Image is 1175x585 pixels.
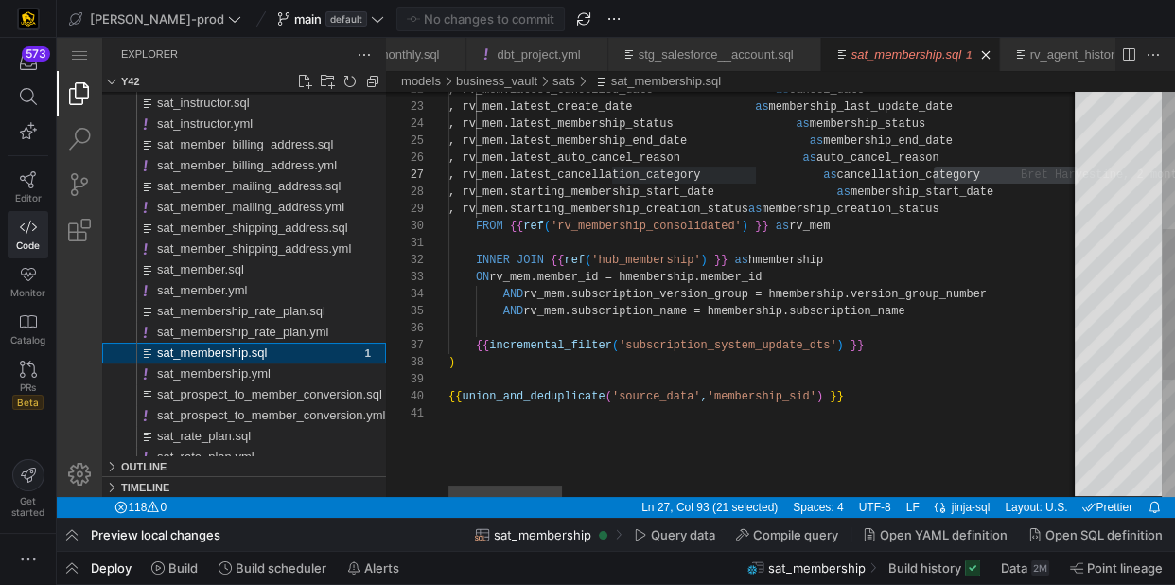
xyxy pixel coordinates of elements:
[346,316,367,333] div: 38
[45,76,329,97] div: sat_instructor.yml
[45,346,329,367] div: sat_prospect_to_member_conversion.sql
[392,97,630,110] span: , rv_mem.latest_membership_end_date
[419,233,432,246] span: ON
[392,148,658,161] span: , rv_mem.starting_membership_start_date
[50,459,117,480] div: Errors: 118
[582,9,737,24] a: stg_salesforce__account.sql
[447,250,467,263] span: AND
[737,8,763,27] ul: Tab actions
[45,54,329,417] div: Files Explorer
[339,552,408,584] button: Alerts
[346,367,367,384] div: 41
[711,62,895,76] span: membership_last_update_date
[8,306,48,353] a: Catalog
[405,352,548,365] span: union_and_deduplicate
[528,216,535,229] span: (
[79,263,329,284] div: /models/business_vault/sats/sat_membership_rate_plan.sql
[873,459,892,480] a: Editor Language Status: Formatting, There are multiple formatters for 'jinja-sql' files. One of t...
[79,76,329,97] div: /models/business_vault/sats/sat_instructor.yml
[732,182,773,195] span: rv_mem
[432,233,705,246] span: rv_mem.member_id = hmembership.member_id
[100,412,198,426] span: sat_rate_plan.yml
[100,162,288,176] span: sat_member_mailing_address.yml
[739,80,752,93] span: as
[577,459,728,480] div: Ln 27, Col 93 (21 selected)
[91,527,220,542] span: Preview local changes
[719,182,732,195] span: as
[534,33,664,54] div: /models/business_vault/sats/sat_membership.sql • 1 problem in this file
[845,459,868,480] a: LF
[854,519,1016,551] button: Open YAML definition
[143,552,206,584] button: Build
[798,459,839,480] a: UTF-8
[346,61,367,78] div: 23
[651,527,715,542] span: Query data
[20,381,36,393] span: PRs
[100,79,196,93] span: sat_instructor.yml
[1020,519,1171,551] button: Open SQL definition
[643,352,650,365] span: ,
[100,391,194,405] span: sat_rate_plan.sql
[45,438,329,459] div: Timeline Section
[494,216,507,229] span: {{
[432,301,555,314] span: incremental_filter
[346,163,367,180] div: 29
[698,182,711,195] span: }}
[79,284,329,305] div: /models/business_vault/sats/sat_membership_rate_plan.yml
[494,182,685,195] span: 'rv_membership_consolidated'
[580,459,726,480] a: Ln 27, Col 93 (21 selected)
[45,409,329,430] div: sat_rate_plan.yml
[780,301,786,314] span: )
[100,141,284,155] span: sat_member_mailing_address.sql
[487,182,494,195] span: (
[392,114,623,127] span: , rv_mem.latest_auto_cancel_reason
[45,201,329,222] div: sat_member_shipping_address.yml
[382,8,409,27] ul: Tab actions
[768,560,866,576] span: sat_membership
[64,439,113,460] h3: Timeline
[658,216,671,229] span: }}
[10,287,45,298] span: Monitor
[100,370,328,384] span: sat_prospect_to_member_conversion.yml
[528,8,547,27] li: Close (⌘W)
[870,459,892,480] div: Editor Language Status: Formatting, There are multiple formatters for 'jinja-sql' files. One of t...
[753,97,766,110] span: as
[8,3,48,35] a: https://storage.googleapis.com/y42-prod-data-exchange/images/uAsz27BndGEK0hZWDFeOjoxA7jCwgK9jE472...
[346,95,367,112] div: 25
[800,250,930,263] span: ersion_group_number
[346,112,367,129] div: 26
[45,326,329,346] div: sat_membership.yml
[728,519,847,551] button: Compile query
[892,459,938,480] a: jinja-sql
[392,318,398,331] span: )
[745,114,759,127] span: as
[79,346,329,367] div: /models/business_vault/sats/sat_prospect_to_member_conversion.sql
[79,326,329,346] div: /models/business_vault/sats/sat_membership.yml
[466,182,487,195] span: ref
[100,266,269,280] span: sat_membership_rate_plan.sql
[651,352,760,365] span: 'membership_sid'
[238,34,329,53] ul: / actions
[53,459,114,480] a: Errors: 118
[392,131,643,144] span: , rv_mem.latest_cancellation_category
[1061,552,1171,584] button: Point lineage
[692,165,705,178] span: as
[916,8,942,27] ul: Tab actions
[344,36,384,50] a: models
[12,395,44,410] span: Beta
[79,222,329,242] div: /models/business_vault/sats/sat_member.sql
[496,36,518,50] a: sats
[535,216,643,229] span: 'hub_membership'
[297,7,318,27] a: Views and More Actions...
[880,552,989,584] button: Build history
[496,33,518,54] div: /models/business_vault/sats
[346,180,367,197] div: 30
[45,55,329,76] div: sat_instructor.sql
[91,560,132,576] span: Deploy
[45,138,329,159] div: sat_member_mailing_address.sql
[45,305,329,326] div: sat_membership.sql
[45,97,329,117] div: sat_member_billing_address.sql
[346,350,367,367] div: 40
[973,9,1146,24] a: rv_agent_historical_cleaned.sql
[8,258,48,306] a: Monitor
